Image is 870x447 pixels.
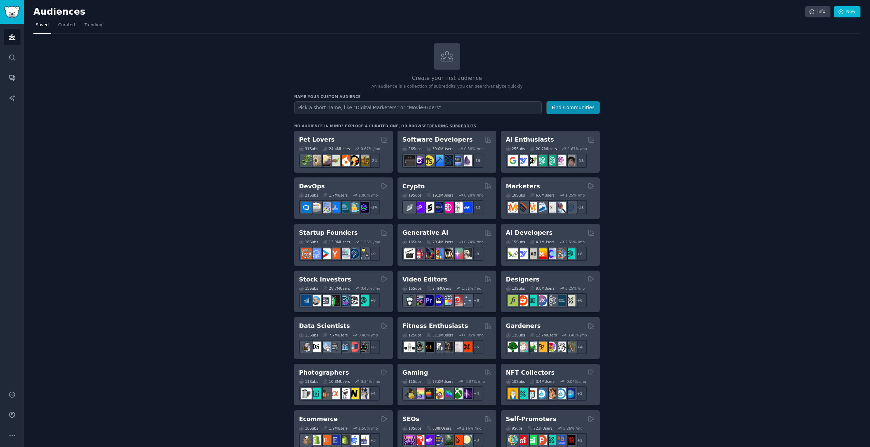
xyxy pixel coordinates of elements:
img: data [358,342,369,352]
img: DeepSeek [517,155,528,166]
div: 19 Sub s [402,193,421,198]
div: 11 Sub s [506,333,525,337]
img: GYM [404,342,415,352]
img: Emailmarketing [536,202,547,213]
img: iOSProgramming [433,155,444,166]
div: 30.0M Users [426,146,453,151]
img: cockatiel [339,155,350,166]
div: 0.48 % /mo [359,333,378,337]
div: 5.26 % /mo [563,426,583,431]
div: 13 Sub s [506,286,525,291]
img: gamers [442,388,453,399]
img: dalle2 [414,248,424,259]
h3: Name your custom audience [294,94,600,99]
div: 15 Sub s [299,286,318,291]
div: 11 Sub s [402,379,421,384]
img: DigitalItems [565,388,575,399]
img: PlatformEngineers [358,202,369,213]
h2: Crypto [402,182,425,191]
div: + 6 [366,340,380,354]
img: vegetablegardening [508,342,518,352]
img: alphaandbetausers [546,435,556,445]
span: Saved [36,22,49,28]
img: AIDevelopersSociety [565,248,575,259]
img: elixir [462,155,472,166]
div: 1.58 % /mo [359,426,378,431]
img: workout [423,342,434,352]
img: azuredevops [301,202,312,213]
div: 24.4M Users [323,146,350,151]
div: + 12 [469,200,483,214]
h2: Ecommerce [299,415,338,423]
div: + 18 [573,154,587,168]
div: 6.6M Users [530,193,555,198]
img: GardenersWorld [565,342,575,352]
div: 0.43 % /mo [361,286,380,291]
img: ecommerce_growth [358,435,369,445]
img: GoogleGeminiAI [508,155,518,166]
h2: Software Developers [402,135,472,144]
div: + 9 [366,247,380,261]
h2: Create your first audience [294,74,600,83]
img: SonyAlpha [330,388,340,399]
img: GardeningUK [536,342,547,352]
img: chatgpt_prompts_ [546,155,556,166]
img: aws_cdk [349,202,359,213]
img: Rag [527,248,537,259]
img: selfpromotion [527,435,537,445]
div: 13 Sub s [299,333,318,337]
img: UX_Design [565,295,575,306]
img: googleads [546,202,556,213]
img: leopardgeckos [320,155,331,166]
div: 1.7M Users [323,193,348,198]
h2: Fitness Enthusiasts [402,322,468,330]
img: 0xPolygon [414,202,424,213]
img: analog [301,388,312,399]
div: + 8 [469,293,483,307]
img: ycombinator [330,248,340,259]
div: -0.07 % /mo [464,379,485,384]
div: 28.7M Users [323,286,350,291]
div: 1.61 % /mo [462,286,481,291]
img: dogbreed [358,155,369,166]
img: FluxAI [442,248,453,259]
a: trending subreddits [426,124,476,128]
img: logodesign [517,295,528,306]
a: Saved [33,20,51,34]
div: 1.9M Users [323,426,348,431]
img: dataengineering [330,342,340,352]
div: 1.25 % /mo [361,240,380,244]
img: bigseo [517,202,528,213]
img: MarketingResearch [555,202,566,213]
img: defi_ [462,202,472,213]
div: 15 Sub s [506,240,525,244]
div: 1.25 % /mo [565,193,585,198]
img: ballpython [311,155,321,166]
img: TechSEO [414,435,424,445]
h2: DevOps [299,182,325,191]
div: 19.2M Users [426,193,453,198]
div: 9.8M Users [530,286,555,291]
img: GamerPals [433,388,444,399]
div: + 9 [469,247,483,261]
img: OpenSeaNFT [536,388,547,399]
img: Etsy [320,435,331,445]
img: ValueInvesting [311,295,321,306]
img: OpenAIDev [555,155,566,166]
img: MachineLearning [301,342,312,352]
img: AskMarketing [527,202,537,213]
img: web3 [433,202,444,213]
img: GummySearch logo [4,6,20,18]
img: TestMyApp [565,435,575,445]
img: ethfinance [404,202,415,213]
div: 9 Sub s [506,426,523,431]
div: + 8 [573,247,587,261]
img: software [404,155,415,166]
h2: NFT Collectors [506,369,555,377]
button: Find Communities [546,101,600,114]
img: seogrowth [423,435,434,445]
div: + 24 [366,154,380,168]
img: AItoolsCatalog [527,155,537,166]
img: NFTMarketplace [517,388,528,399]
img: personaltraining [462,342,472,352]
